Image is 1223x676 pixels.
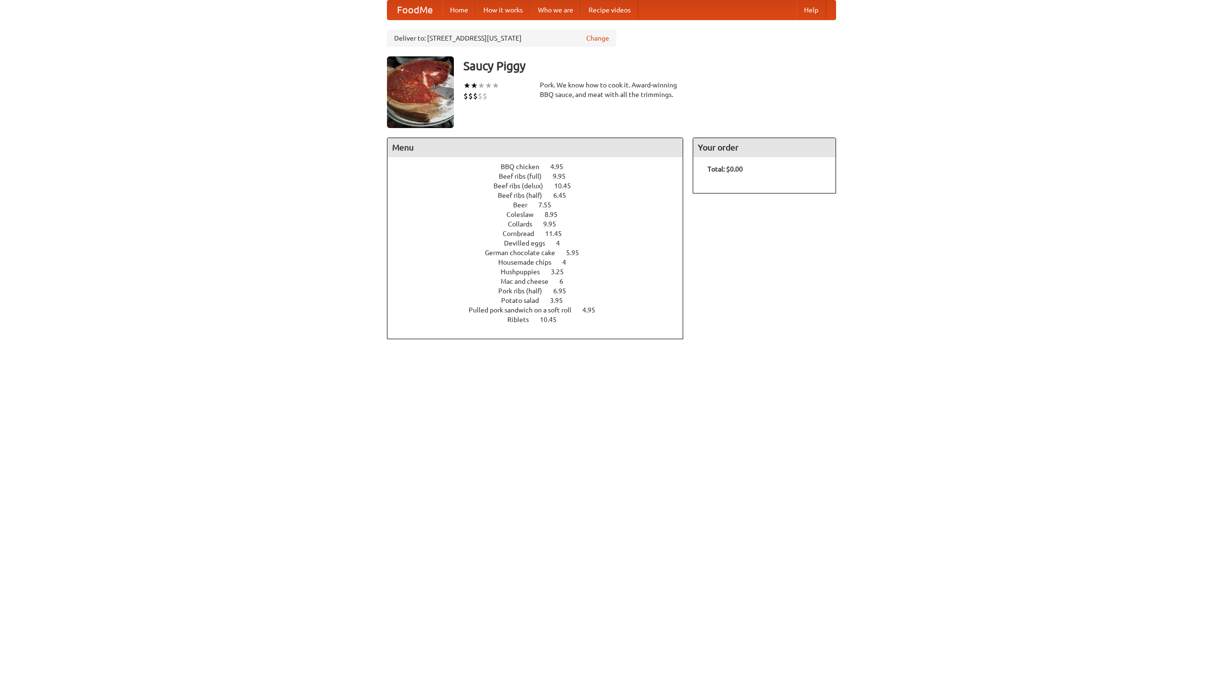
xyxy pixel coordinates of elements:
span: Hushpuppies [501,268,549,276]
a: Potato salad 3.95 [501,297,580,304]
li: ★ [478,80,485,91]
li: ★ [471,80,478,91]
a: Riblets 10.45 [507,316,574,323]
a: Housemade chips 4 [498,258,584,266]
span: German chocolate cake [485,249,565,257]
span: 10.45 [554,182,580,190]
a: BBQ chicken 4.95 [501,163,581,171]
span: 6 [559,278,573,285]
a: German chocolate cake 5.95 [485,249,597,257]
span: BBQ chicken [501,163,549,171]
span: 3.25 [551,268,573,276]
a: Change [586,33,609,43]
a: How it works [476,0,530,20]
li: $ [478,91,483,101]
a: Coleslaw 8.95 [506,211,575,218]
span: 4.95 [582,306,605,314]
a: FoodMe [387,0,442,20]
span: 7.55 [538,201,561,209]
span: Beef ribs (full) [499,172,551,180]
span: 4.95 [550,163,573,171]
b: Total: $0.00 [708,165,743,173]
span: 6.45 [553,192,576,199]
span: Potato salad [501,297,548,304]
span: Collards [508,220,542,228]
span: Housemade chips [498,258,561,266]
span: 4 [562,258,576,266]
span: Mac and cheese [501,278,558,285]
span: 3.95 [550,297,572,304]
li: ★ [463,80,471,91]
li: $ [463,91,468,101]
a: Cornbread 11.45 [503,230,579,237]
li: $ [473,91,478,101]
span: Devilled eggs [504,239,555,247]
a: Pulled pork sandwich on a soft roll 4.95 [469,306,613,314]
a: Mac and cheese 6 [501,278,581,285]
a: Who we are [530,0,581,20]
a: Beef ribs (half) 6.45 [498,192,584,199]
span: Cornbread [503,230,544,237]
a: Devilled eggs 4 [504,239,578,247]
a: Pork ribs (half) 6.95 [498,287,584,295]
span: 10.45 [540,316,566,323]
h4: Your order [693,138,836,157]
span: Riblets [507,316,538,323]
span: Beer [513,201,537,209]
span: Beef ribs (half) [498,192,552,199]
h4: Menu [387,138,683,157]
span: 5.95 [566,249,589,257]
span: 8.95 [545,211,567,218]
a: Collards 9.95 [508,220,574,228]
li: $ [483,91,487,101]
a: Home [442,0,476,20]
img: angular.jpg [387,56,454,128]
span: 4 [556,239,569,247]
li: ★ [492,80,499,91]
span: 9.95 [543,220,566,228]
a: Beef ribs (delux) 10.45 [493,182,589,190]
div: Deliver to: [STREET_ADDRESS][US_STATE] [387,30,616,47]
a: Hushpuppies 3.25 [501,268,581,276]
span: Pulled pork sandwich on a soft roll [469,306,581,314]
li: $ [468,91,473,101]
div: Pork. We know how to cook it. Award-winning BBQ sauce, and meat with all the trimmings. [540,80,683,99]
a: Beer 7.55 [513,201,569,209]
span: Beef ribs (delux) [493,182,553,190]
span: 6.95 [553,287,576,295]
a: Beef ribs (full) 9.95 [499,172,583,180]
span: Pork ribs (half) [498,287,552,295]
h3: Saucy Piggy [463,56,836,75]
span: 9.95 [553,172,575,180]
span: 11.45 [545,230,571,237]
li: ★ [485,80,492,91]
span: Coleslaw [506,211,543,218]
a: Help [796,0,826,20]
a: Recipe videos [581,0,638,20]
